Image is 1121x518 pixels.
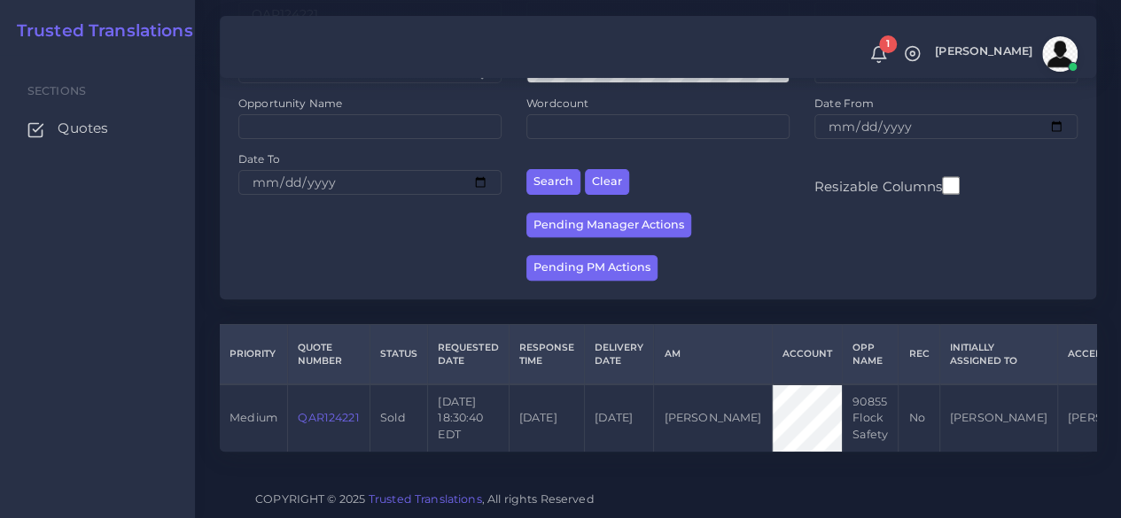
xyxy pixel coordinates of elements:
[288,324,370,384] th: Quote Number
[654,384,772,452] td: [PERSON_NAME]
[879,35,897,53] span: 1
[509,324,584,384] th: Response Time
[899,324,939,384] th: REC
[584,324,653,384] th: Delivery Date
[238,151,280,166] label: Date To
[238,96,342,111] label: Opportunity Name
[814,96,874,111] label: Date From
[926,36,1084,72] a: [PERSON_NAME]avatar
[4,21,193,42] a: Trusted Translations
[482,490,595,508] span: , All rights Reserved
[584,384,653,452] td: [DATE]
[842,384,898,452] td: 90855 Flock Safety
[526,96,588,111] label: Wordcount
[526,255,658,281] button: Pending PM Actions
[942,174,960,197] input: Resizable Columns
[526,213,691,238] button: Pending Manager Actions
[899,384,939,452] td: No
[27,84,86,97] span: Sections
[369,492,482,506] a: Trusted Translations
[1042,36,1078,72] img: avatar
[814,174,960,197] label: Resizable Columns
[526,169,580,195] button: Search
[13,110,182,147] a: Quotes
[654,324,772,384] th: AM
[863,45,894,64] a: 1
[935,46,1032,58] span: [PERSON_NAME]
[842,324,898,384] th: Opp Name
[58,119,108,138] span: Quotes
[255,490,595,508] span: COPYRIGHT © 2025
[939,384,1057,452] td: [PERSON_NAME]
[939,324,1057,384] th: Initially Assigned to
[585,169,629,195] button: Clear
[370,324,427,384] th: Status
[298,411,359,424] a: QAR124221
[428,324,509,384] th: Requested Date
[230,411,277,424] span: medium
[428,384,509,452] td: [DATE] 18:30:40 EDT
[220,324,288,384] th: Priority
[370,384,427,452] td: Sold
[509,384,584,452] td: [DATE]
[772,324,842,384] th: Account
